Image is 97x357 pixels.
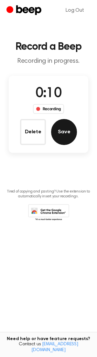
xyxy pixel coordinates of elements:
a: Beep [6,4,43,17]
h1: Record a Beep [5,42,92,52]
a: Log Out [59,3,91,18]
a: [EMAIL_ADDRESS][DOMAIN_NAME] [31,342,78,352]
div: Recording [33,104,64,114]
p: Tired of copying and pasting? Use the extension to automatically insert your recordings. [5,189,92,199]
button: Save Audio Record [51,119,77,145]
span: Contact us [4,342,93,353]
button: Delete Audio Record [20,119,46,145]
p: Recording in progress. [5,57,92,65]
span: 0:10 [36,87,61,100]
